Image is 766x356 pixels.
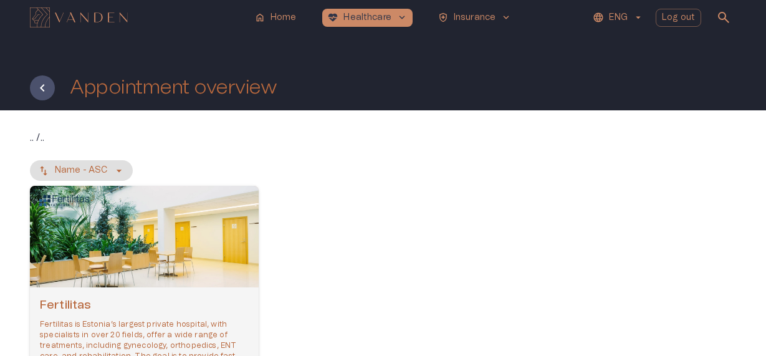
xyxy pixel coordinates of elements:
span: ecg_heart [327,12,338,23]
button: Back [30,75,55,100]
span: keyboard_arrow_down [396,12,408,23]
button: Log out [656,9,701,27]
p: ENG [609,11,627,24]
span: search [716,10,731,25]
p: Log out [662,11,695,24]
a: Navigate to homepage [30,9,244,26]
span: home [254,12,266,23]
button: ecg_heartHealthcarekeyboard_arrow_down [322,9,413,27]
button: health_and_safetyInsurancekeyboard_arrow_down [433,9,517,27]
h1: Appointment overview [70,77,277,99]
button: homeHome [249,9,303,27]
span: keyboard_arrow_down [500,12,512,23]
button: ENG [591,9,645,27]
img: Vanden logo [30,7,128,27]
p: Name - ASC [55,164,108,177]
button: Name - ASC [30,160,133,181]
p: Insurance [454,11,496,24]
button: open search modal [711,5,736,30]
img: Fertilitas logo [39,195,89,206]
p: Home [270,11,297,24]
h6: Fertilitas [40,297,249,314]
p: .. / .. [30,130,736,145]
p: Healthcare [343,11,391,24]
span: health_and_safety [438,12,449,23]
